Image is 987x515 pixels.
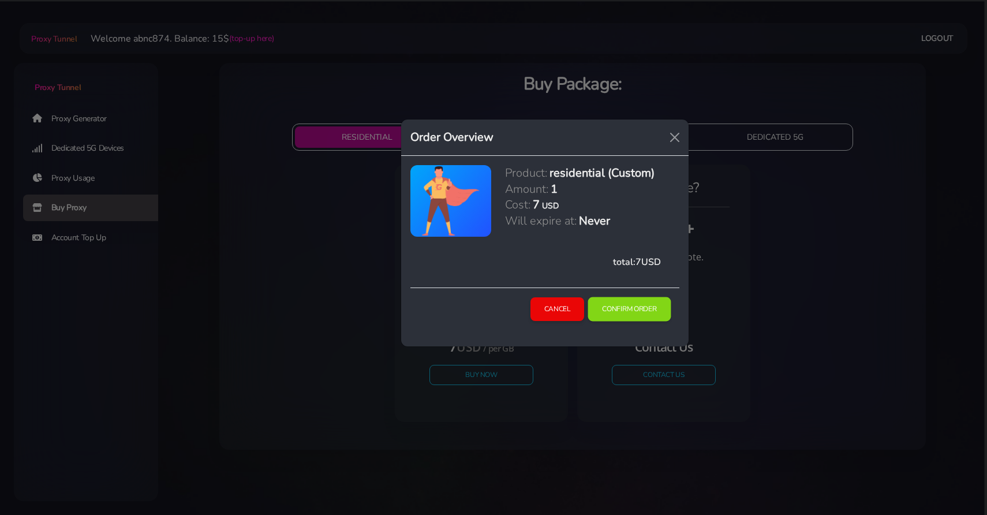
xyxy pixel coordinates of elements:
[549,165,655,181] h5: residential (Custom)
[410,129,493,146] h5: Order Overview
[579,213,610,229] h5: Never
[666,128,684,147] button: Close
[613,256,661,268] span: total: USD
[551,181,558,197] h5: 1
[421,165,481,237] img: antenna.png
[588,297,671,322] button: Confirm Order
[530,297,585,321] button: Cancel
[635,256,641,268] span: 7
[817,326,973,501] iframe: Webchat Widget
[505,213,577,229] h5: Will expire at:
[542,200,559,211] h6: USD
[505,197,530,212] h5: Cost:
[505,181,548,197] h5: Amount:
[505,165,547,181] h5: Product:
[533,197,540,212] h5: 7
